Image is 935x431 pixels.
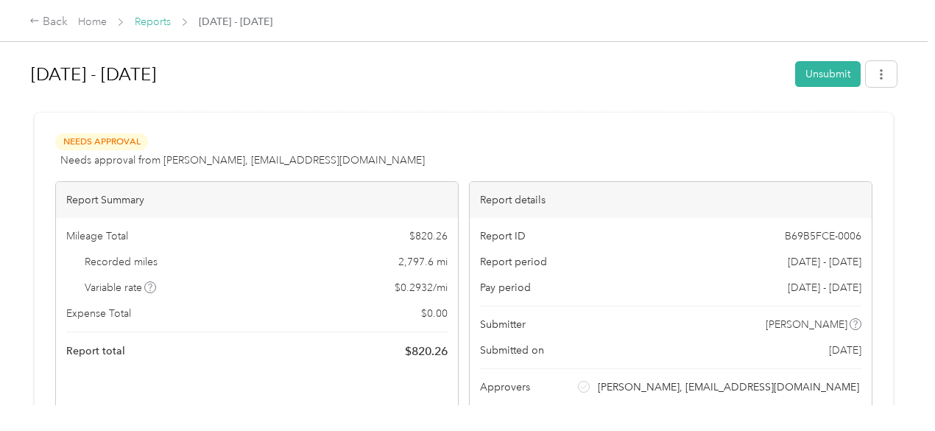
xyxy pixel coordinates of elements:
span: B69B5FCE-0006 [785,228,861,244]
span: Variable rate [85,280,157,295]
h1: Sep 1 - 30, 2025 [31,57,785,92]
span: $ 820.26 [405,343,448,360]
span: Report total [66,343,125,359]
a: Reports [135,15,171,28]
div: Back [29,13,68,31]
iframe: Everlance-gr Chat Button Frame [853,348,935,431]
span: Submitter [480,317,526,332]
span: [PERSON_NAME] [766,317,847,332]
a: Home [78,15,107,28]
span: $ 0.2932 / mi [395,280,448,295]
span: Recorded miles [85,254,158,270]
span: Report ID [480,228,526,244]
span: [DATE] - [DATE] [788,280,861,295]
span: Submitted on [480,343,544,358]
span: [DATE] [829,343,861,358]
span: Expense Total [66,306,131,321]
span: Mileage Total [66,228,128,244]
span: Needs approval from [PERSON_NAME], [EMAIL_ADDRESS][DOMAIN_NAME] [60,153,425,168]
span: Approvers [480,379,530,395]
span: [DATE] - [DATE] [199,14,272,29]
div: Report Summary [56,182,458,218]
span: $ 820.26 [409,228,448,244]
span: [PERSON_NAME], [EMAIL_ADDRESS][DOMAIN_NAME] [598,379,859,395]
span: 2,797.6 mi [398,254,448,270]
span: Pay period [480,280,531,295]
span: Needs Approval [55,133,148,150]
span: $ 0.00 [421,306,448,321]
span: [DATE] - [DATE] [788,254,861,270]
button: Unsubmit [795,61,861,87]
div: Report details [470,182,872,218]
span: Report period [480,254,547,270]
